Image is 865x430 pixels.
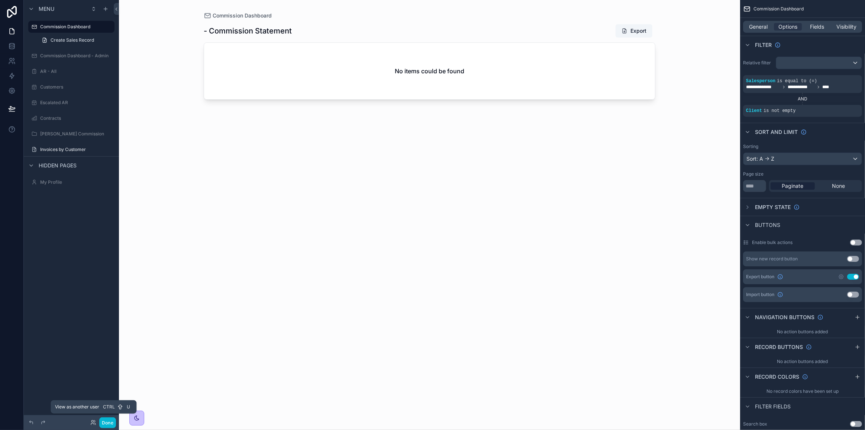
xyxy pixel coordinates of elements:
[743,153,862,165] div: Sort: A -> Z
[125,404,131,410] span: U
[40,100,113,106] label: Escalated AR
[40,24,110,30] label: Commission Dashboard
[40,115,113,121] label: Contracts
[743,171,764,177] label: Page size
[40,84,113,90] label: Customers
[764,108,795,113] span: is not empty
[752,240,793,246] label: Enable bulk actions
[755,128,798,136] span: Sort And Limit
[28,144,114,155] a: Invoices by Customer
[102,403,116,411] span: Ctrl
[39,162,77,169] span: Hidden pages
[778,23,797,31] span: Options
[743,96,862,102] div: AND
[99,417,116,428] button: Done
[28,21,114,33] a: Commission Dashboard
[28,97,114,109] a: Escalated AR
[746,274,774,280] span: Export button
[40,68,113,74] label: AR - All
[755,314,814,321] span: Navigation buttons
[746,78,775,84] span: Salesperson
[40,147,113,153] label: Invoices by Customer
[740,385,865,397] div: No record colors have been set up
[743,60,773,66] label: Relative filter
[755,221,780,229] span: Buttons
[755,203,791,211] span: Empty state
[51,37,94,43] span: Create Sales Record
[28,81,114,93] a: Customers
[746,256,798,262] div: Show new record button
[28,50,114,62] a: Commission Dashboard - Admin
[837,23,857,31] span: Visibility
[755,403,791,410] span: Filter fields
[753,6,804,12] span: Commission Dashboard
[40,53,113,59] label: Commission Dashboard - Admin
[782,182,804,190] span: Paginate
[755,343,803,351] span: Record buttons
[740,356,865,368] div: No action buttons added
[743,153,862,165] button: Sort: A -> Z
[746,292,774,298] span: Import button
[28,176,114,188] a: My Profile
[28,128,114,140] a: [PERSON_NAME] Commission
[749,23,768,31] span: General
[777,78,817,84] span: is equal to (=)
[743,144,758,150] label: Sorting
[755,373,799,381] span: Record colors
[755,41,772,49] span: Filter
[37,34,114,46] a: Create Sales Record
[28,112,114,124] a: Contracts
[810,23,824,31] span: Fields
[40,131,113,137] label: [PERSON_NAME] Commission
[832,182,845,190] span: None
[740,326,865,338] div: No action buttons added
[40,179,113,185] label: My Profile
[746,108,762,113] span: Client
[28,65,114,77] a: AR - All
[39,5,54,13] span: Menu
[55,404,99,410] span: View as another user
